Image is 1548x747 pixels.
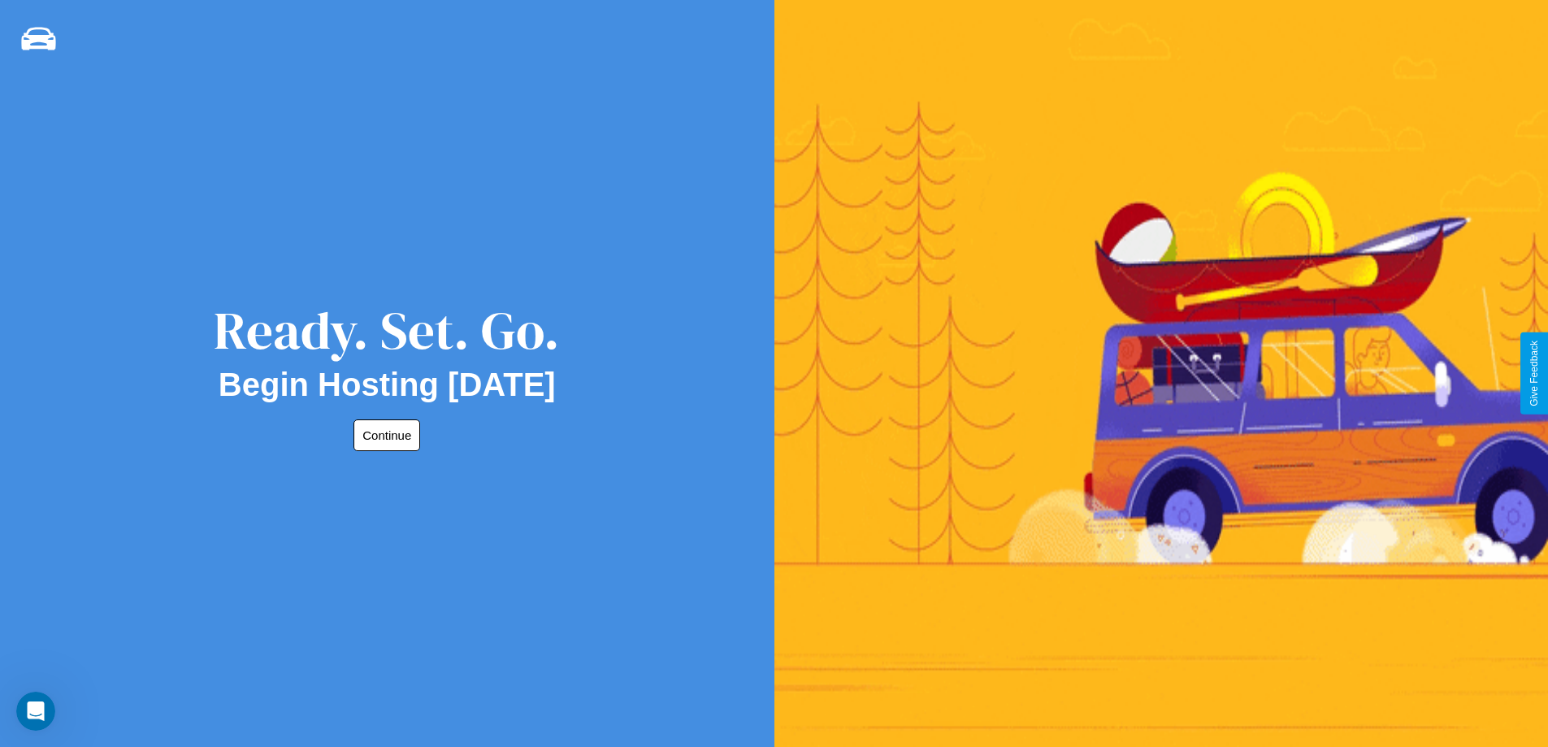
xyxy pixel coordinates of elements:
[214,294,560,367] div: Ready. Set. Go.
[16,692,55,731] iframe: Intercom live chat
[1528,341,1540,406] div: Give Feedback
[219,367,556,403] h2: Begin Hosting [DATE]
[353,419,420,451] button: Continue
